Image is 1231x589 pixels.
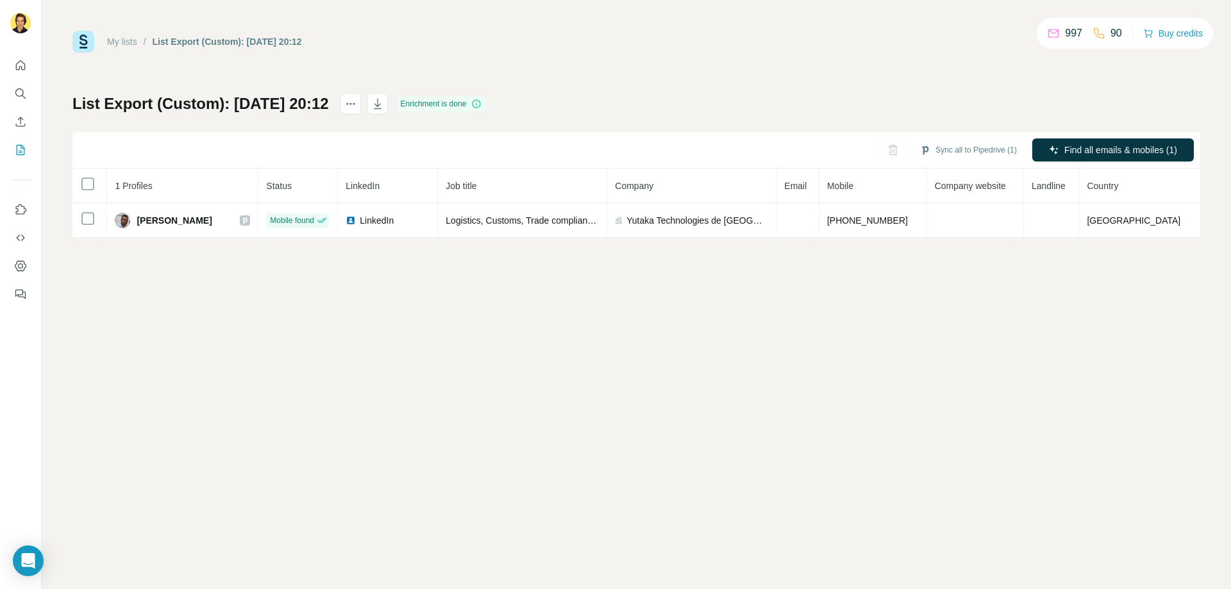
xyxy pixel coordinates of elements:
img: Surfe Logo [72,31,94,53]
li: / [144,35,146,48]
img: Avatar [115,213,130,228]
button: Enrich CSV [10,110,31,133]
p: 90 [1110,26,1122,41]
div: Open Intercom Messenger [13,545,44,576]
button: Find all emails & mobiles (1) [1032,138,1194,162]
span: Logistics, Customs, Trade compliance & CTPAT Coordinator [446,215,685,226]
span: Job title [446,181,476,191]
span: Country [1087,181,1118,191]
span: Mobile [827,181,853,191]
button: Feedback [10,283,31,306]
p: 997 [1065,26,1082,41]
span: [GEOGRAPHIC_DATA] [1087,215,1180,226]
a: My lists [107,37,137,47]
button: Search [10,82,31,105]
h1: List Export (Custom): [DATE] 20:12 [72,94,329,114]
span: [PHONE_NUMBER] [827,215,908,226]
div: List Export (Custom): [DATE] 20:12 [153,35,302,48]
button: Use Surfe API [10,226,31,249]
button: Quick start [10,54,31,77]
div: Enrichment is done [397,96,486,112]
img: LinkedIn logo [346,215,356,226]
span: Mobile found [270,215,314,226]
span: Status [266,181,292,191]
span: LinkedIn [360,214,394,227]
span: 1 Profiles [115,181,152,191]
img: Avatar [10,13,31,33]
button: Use Surfe on LinkedIn [10,198,31,221]
span: Landline [1032,181,1066,191]
button: My lists [10,138,31,162]
span: Company website [935,181,1006,191]
span: LinkedIn [346,181,380,191]
button: Dashboard [10,254,31,278]
span: Find all emails & mobiles (1) [1064,144,1177,156]
span: Email [784,181,807,191]
button: Buy credits [1143,24,1203,42]
button: actions [340,94,361,114]
span: Yutaka Technologies de [GEOGRAPHIC_DATA] [626,214,768,227]
button: Sync all to Pipedrive (1) [911,140,1026,160]
span: [PERSON_NAME] [137,214,212,227]
span: Company [615,181,653,191]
